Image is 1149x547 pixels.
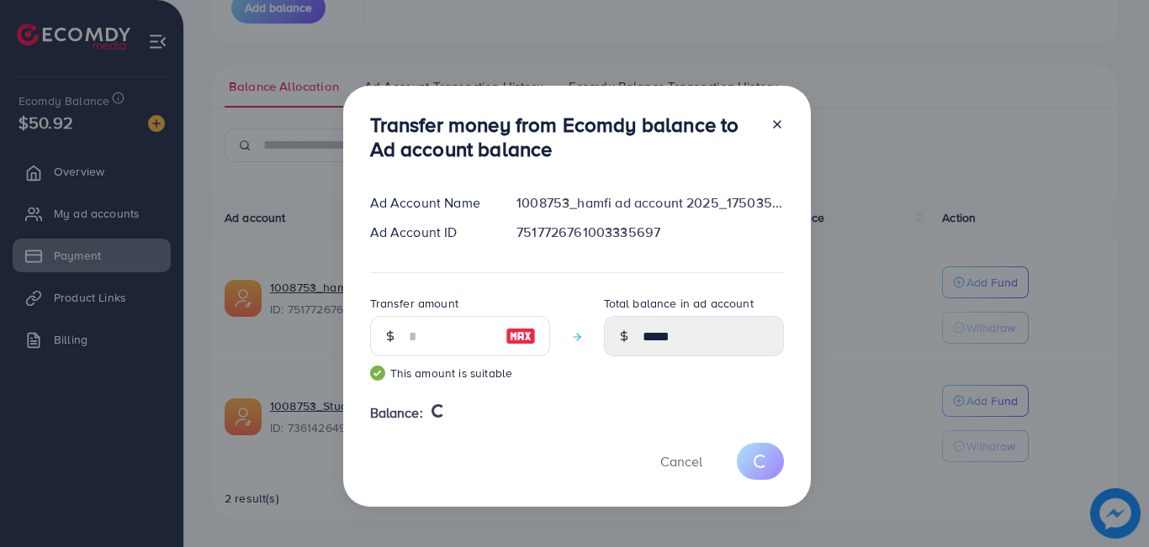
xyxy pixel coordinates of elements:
span: Balance: [370,403,423,423]
small: This amount is suitable [370,365,550,381]
img: guide [370,366,385,381]
div: Ad Account Name [357,193,504,213]
div: Ad Account ID [357,223,504,242]
label: Total balance in ad account [604,295,754,312]
div: 1008753_hamfi ad account 2025_1750357175489 [503,193,797,213]
h3: Transfer money from Ecomdy balance to Ad account balance [370,113,757,161]
label: Transfer amount [370,295,458,312]
button: Cancel [639,443,723,479]
div: 7517726761003335697 [503,223,797,242]
span: Cancel [660,452,702,471]
img: image [506,326,536,346]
